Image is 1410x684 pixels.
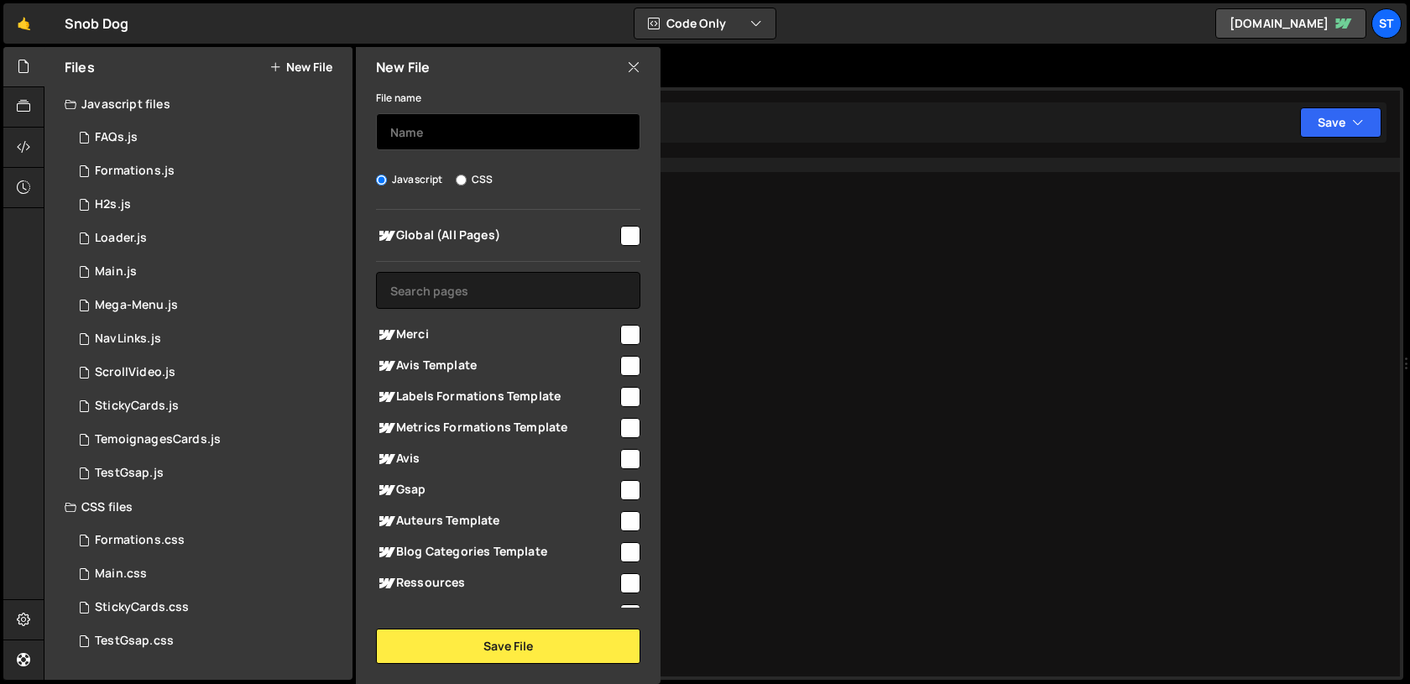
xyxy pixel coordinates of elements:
[269,60,332,74] button: New File
[376,542,618,562] span: Blog Categories Template
[376,113,640,150] input: Name
[376,604,618,624] span: Foire aux questions
[65,58,95,76] h2: Files
[376,629,640,664] button: Save File
[65,322,352,356] div: 16673/45522.js
[95,130,138,145] div: FAQs.js
[44,87,352,121] div: Javascript files
[65,222,352,255] div: 16673/45801.js
[376,171,443,188] label: Javascript
[376,325,618,345] span: Merci
[95,533,185,548] div: Formations.css
[95,197,131,212] div: H2s.js
[65,423,352,457] div: 16673/45899.js
[65,188,352,222] div: 16673/45490.js
[1371,8,1402,39] a: St
[95,432,221,447] div: TemoignagesCards.js
[376,272,640,309] input: Search pages
[95,466,164,481] div: TestGsap.js
[65,557,352,591] div: 16673/45521.css
[376,356,618,376] span: Avis Template
[376,418,618,438] span: Metrics Formations Template
[376,387,618,407] span: Labels Formations Template
[376,573,618,593] span: Ressources
[376,511,618,531] span: Auteurs Template
[456,171,493,188] label: CSS
[95,298,178,313] div: Mega-Menu.js
[376,58,430,76] h2: New File
[95,567,147,582] div: Main.css
[95,231,147,246] div: Loader.js
[65,255,352,289] div: 16673/45489.js
[95,264,137,279] div: Main.js
[376,226,618,246] span: Global (All Pages)
[44,490,352,524] div: CSS files
[95,399,179,414] div: StickyCards.js
[65,289,352,322] div: 16673/45804.js
[3,3,44,44] a: 🤙
[95,332,161,347] div: NavLinks.js
[65,356,352,389] div: 16673/45844.js
[65,154,352,188] div: 16673/45493.js
[65,524,352,557] div: 16673/45495.css
[65,121,352,154] div: 16673/45803.js
[376,449,618,469] span: Avis
[376,175,387,185] input: Javascript
[65,13,128,34] div: Snob Dog
[456,175,467,185] input: CSS
[376,480,618,500] span: Gsap
[95,365,175,380] div: ScrollVideo.js
[1300,107,1381,138] button: Save
[1215,8,1366,39] a: [DOMAIN_NAME]
[634,8,775,39] button: Code Only
[95,634,174,649] div: TestGsap.css
[65,624,352,658] div: 16673/46281.css
[65,457,352,490] div: 16673/46280.js
[95,600,189,615] div: StickyCards.css
[376,90,421,107] label: File name
[65,389,352,423] div: 16673/45831.js
[65,591,352,624] div: 16673/45832.css
[95,164,175,179] div: Formations.js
